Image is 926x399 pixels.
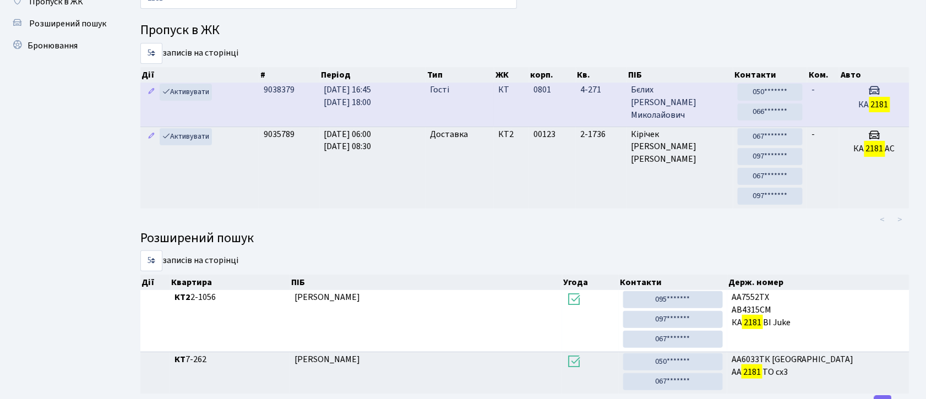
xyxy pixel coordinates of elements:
span: [PERSON_NAME] [295,291,360,303]
th: Період [320,67,426,83]
span: Доставка [431,128,469,141]
span: Гості [431,84,450,96]
select: записів на сторінці [140,250,162,271]
span: [DATE] 06:00 [DATE] 08:30 [324,128,372,153]
span: АА6033ТК [GEOGRAPHIC_DATA] АА ТО сх3 [732,353,905,379]
th: ЖК [494,67,530,83]
span: 2-1736 [580,128,623,141]
b: КТ2 [175,291,190,303]
th: ПІБ [290,275,562,290]
span: КТ [498,84,525,96]
th: Квартира [170,275,290,290]
span: [PERSON_NAME] [295,353,360,365]
h5: КА АС [844,144,905,154]
th: Контакти [619,275,728,290]
span: 7-262 [175,353,286,366]
h5: КА [844,100,905,110]
a: Активувати [160,128,212,145]
th: Авто [840,67,909,83]
th: Тип [426,67,494,83]
span: 2-1056 [175,291,286,304]
th: Дії [140,275,170,290]
span: 9035789 [264,128,295,140]
mark: 2181 [742,315,763,330]
th: Ком. [808,67,840,83]
span: - [811,84,815,96]
span: 0801 [533,84,551,96]
h4: Пропуск в ЖК [140,23,909,39]
span: АА7552ТХ АВ4315СМ КА ВІ Juke [732,291,905,329]
span: 9038379 [264,84,295,96]
span: Бєлих [PERSON_NAME] Миколайович [631,84,729,122]
b: КТ [175,353,186,365]
label: записів на сторінці [140,43,238,64]
a: Бронювання [6,35,116,57]
span: 00123 [533,128,555,140]
th: Кв. [576,67,628,83]
span: Кірічек [PERSON_NAME] [PERSON_NAME] [631,128,729,166]
mark: 2181 [742,364,762,380]
th: Держ. номер [728,275,910,290]
span: КТ2 [498,128,525,141]
mark: 2181 [864,141,885,156]
th: Дії [140,67,259,83]
span: Розширений пошук [29,18,106,30]
th: Контакти [733,67,808,83]
th: Угода [563,275,619,290]
label: записів на сторінці [140,250,238,271]
h4: Розширений пошук [140,231,909,247]
a: Активувати [160,84,212,101]
th: ПІБ [627,67,733,83]
span: [DATE] 16:45 [DATE] 18:00 [324,84,372,108]
select: записів на сторінці [140,43,162,64]
th: корп. [530,67,576,83]
a: Редагувати [145,128,158,145]
a: Розширений пошук [6,13,116,35]
span: Бронювання [28,40,78,52]
span: - [811,128,815,140]
th: # [259,67,319,83]
mark: 2181 [869,97,890,112]
a: Редагувати [145,84,158,101]
span: 4-271 [580,84,623,96]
